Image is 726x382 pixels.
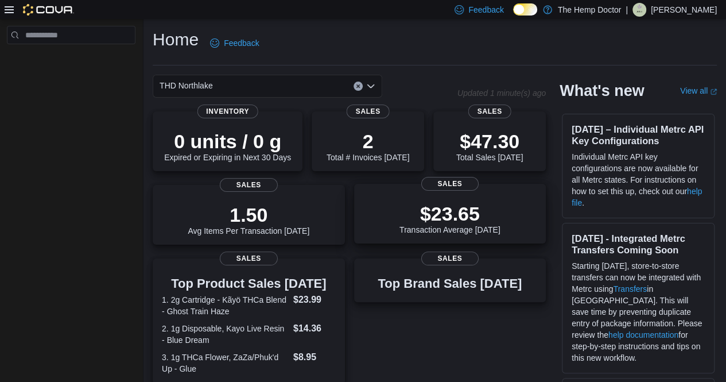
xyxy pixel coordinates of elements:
[293,350,336,364] dd: $8.95
[572,233,705,256] h3: [DATE] - Integrated Metrc Transfers Coming Soon
[468,105,511,118] span: Sales
[153,28,199,51] h1: Home
[399,202,500,225] p: $23.65
[162,352,289,375] dt: 3. 1g THCa Flower, ZaZa/Phuk'd Up - Glue
[399,202,500,234] div: Transaction Average [DATE]
[162,277,336,291] h3: Top Product Sales [DATE]
[513,3,537,16] input: Dark Mode
[197,105,258,118] span: Inventory
[293,322,336,335] dd: $14.36
[188,203,309,226] p: 1.50
[632,3,646,17] div: Josh McLaughlin
[224,37,259,49] span: Feedback
[572,260,705,364] p: Starting [DATE], store-to-store transfers can now be integrated with Metrc using in [GEOGRAPHIC_D...
[366,82,375,91] button: Open list of options
[293,293,336,307] dd: $23.99
[558,3,621,17] p: The Hemp Doctor
[608,330,678,339] a: help documentation
[680,86,717,95] a: View allExternal link
[7,47,135,74] nav: Complex example
[651,3,717,17] p: [PERSON_NAME]
[354,82,363,91] button: Clear input
[205,32,263,55] a: Feedback
[572,151,705,209] p: Individual Metrc API key configurations are now available for all Metrc states. For instructions ...
[188,203,309,236] div: Avg Items Per Transaction [DATE]
[710,88,717,95] svg: External link
[457,88,546,98] p: Updated 1 minute(s) ago
[164,130,291,162] div: Expired or Expiring in Next 30 Days
[327,130,409,162] div: Total # Invoices [DATE]
[468,4,503,16] span: Feedback
[160,79,213,92] span: THD Northlake
[220,178,277,192] span: Sales
[421,252,479,265] span: Sales
[421,177,479,191] span: Sales
[164,130,291,153] p: 0 units / 0 g
[560,82,644,100] h2: What's new
[378,277,522,291] h3: Top Brand Sales [DATE]
[347,105,390,118] span: Sales
[572,124,705,146] h3: [DATE] – Individual Metrc API Key Configurations
[327,130,409,153] p: 2
[23,4,74,16] img: Cova
[626,3,628,17] p: |
[162,294,289,317] dt: 1. 2g Cartridge - Kãyö THCa Blend - Ghost Train Haze
[220,252,277,265] span: Sales
[162,323,289,346] dt: 2. 1g Disposable, Kayo Live Resin - Blue Dream
[613,284,647,294] a: Transfers
[456,130,523,162] div: Total Sales [DATE]
[456,130,523,153] p: $47.30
